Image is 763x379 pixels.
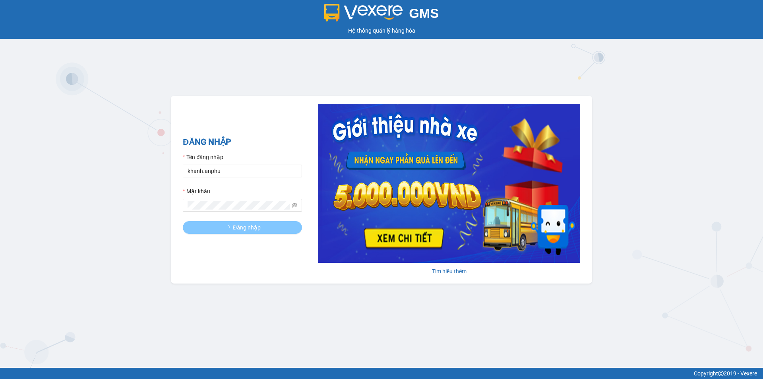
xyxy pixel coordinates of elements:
[183,136,302,149] h2: ĐĂNG NHẬP
[318,104,580,263] img: banner-0
[188,201,290,210] input: Mật khẩu
[409,6,439,21] span: GMS
[324,12,439,18] a: GMS
[2,26,761,35] div: Hệ thống quản lý hàng hóa
[292,202,297,208] span: eye-invisible
[6,369,757,378] div: Copyright 2019 - Vexere
[183,221,302,234] button: Đăng nhập
[233,223,261,232] span: Đăng nhập
[183,187,210,196] label: Mật khẩu
[183,153,223,161] label: Tên đăng nhập
[183,165,302,177] input: Tên đăng nhập
[718,371,724,376] span: copyright
[224,225,233,230] span: loading
[318,267,580,276] div: Tìm hiểu thêm
[324,4,403,21] img: logo 2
